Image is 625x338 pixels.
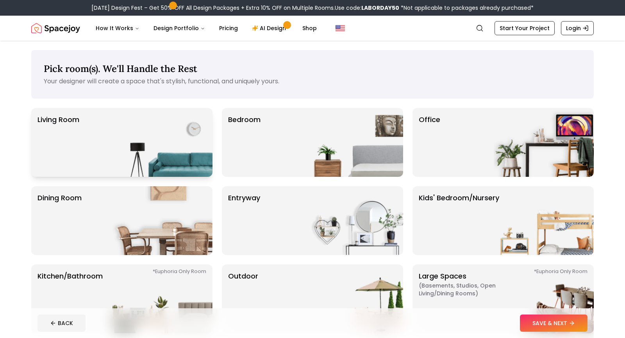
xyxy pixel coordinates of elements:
[37,315,86,332] button: BACK
[44,77,581,86] p: Your designer will create a space that's stylish, functional, and uniquely yours.
[112,108,212,177] img: Living Room
[399,4,534,12] span: *Not applicable to packages already purchased*
[303,264,403,333] img: Outdoor
[147,20,211,36] button: Design Portfolio
[112,264,212,333] img: Kitchen/Bathroom *Euphoria Only
[44,63,197,75] span: Pick room(s). We'll Handle the Rest
[303,108,403,177] img: Bedroom
[112,186,212,255] img: Dining Room
[335,4,399,12] span: Use code:
[296,20,323,36] a: Shop
[37,271,103,327] p: Kitchen/Bathroom
[89,20,146,36] button: How It Works
[37,114,79,171] p: Living Room
[520,315,587,332] button: SAVE & NEXT
[213,20,244,36] a: Pricing
[31,16,594,41] nav: Global
[419,192,499,249] p: Kids' Bedroom/Nursery
[228,192,260,249] p: entryway
[37,192,82,249] p: Dining Room
[303,186,403,255] img: entryway
[89,20,323,36] nav: Main
[419,114,440,171] p: Office
[246,20,295,36] a: AI Design
[336,23,345,33] img: United States
[495,21,555,35] a: Start Your Project
[31,20,80,36] a: Spacejoy
[361,4,399,12] b: LABORDAY50
[228,271,258,327] p: Outdoor
[228,114,261,171] p: Bedroom
[494,264,594,333] img: Large Spaces *Euphoria Only
[419,282,516,297] span: ( Basements, Studios, Open living/dining rooms )
[561,21,594,35] a: Login
[31,20,80,36] img: Spacejoy Logo
[494,186,594,255] img: Kids' Bedroom/Nursery
[494,108,594,177] img: Office
[91,4,534,12] div: [DATE] Design Fest – Get 50% OFF All Design Packages + Extra 10% OFF on Multiple Rooms.
[419,271,516,327] p: Large Spaces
